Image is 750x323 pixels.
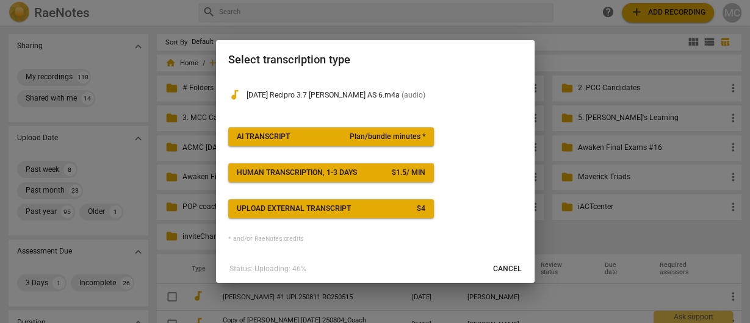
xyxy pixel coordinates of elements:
[247,90,522,101] p: 2025-07-18 Recipro 3.7 Anita AS 6.m4a(audio)
[350,132,425,142] span: Plan/bundle minutes *
[417,204,425,214] div: $ 4
[485,260,530,279] button: Cancel
[237,204,351,214] div: Upload external transcript
[237,132,290,142] div: AI Transcript
[229,264,306,275] p: Status: Uploading: 46%
[493,264,522,274] span: Cancel
[228,89,241,102] span: audiotrack
[228,127,433,146] button: AI TranscriptPlan/bundle minutes *
[228,199,433,218] button: Upload external transcript$4
[402,91,425,99] span: ( audio )
[237,168,357,178] div: Human transcription, 1-3 days
[392,168,425,178] div: $ 1.5 / min
[228,235,521,243] div: * and/or RaeNotes credits
[228,53,521,66] h2: Select transcription type
[228,163,433,182] button: Human transcription, 1-3 days$1.5/ min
